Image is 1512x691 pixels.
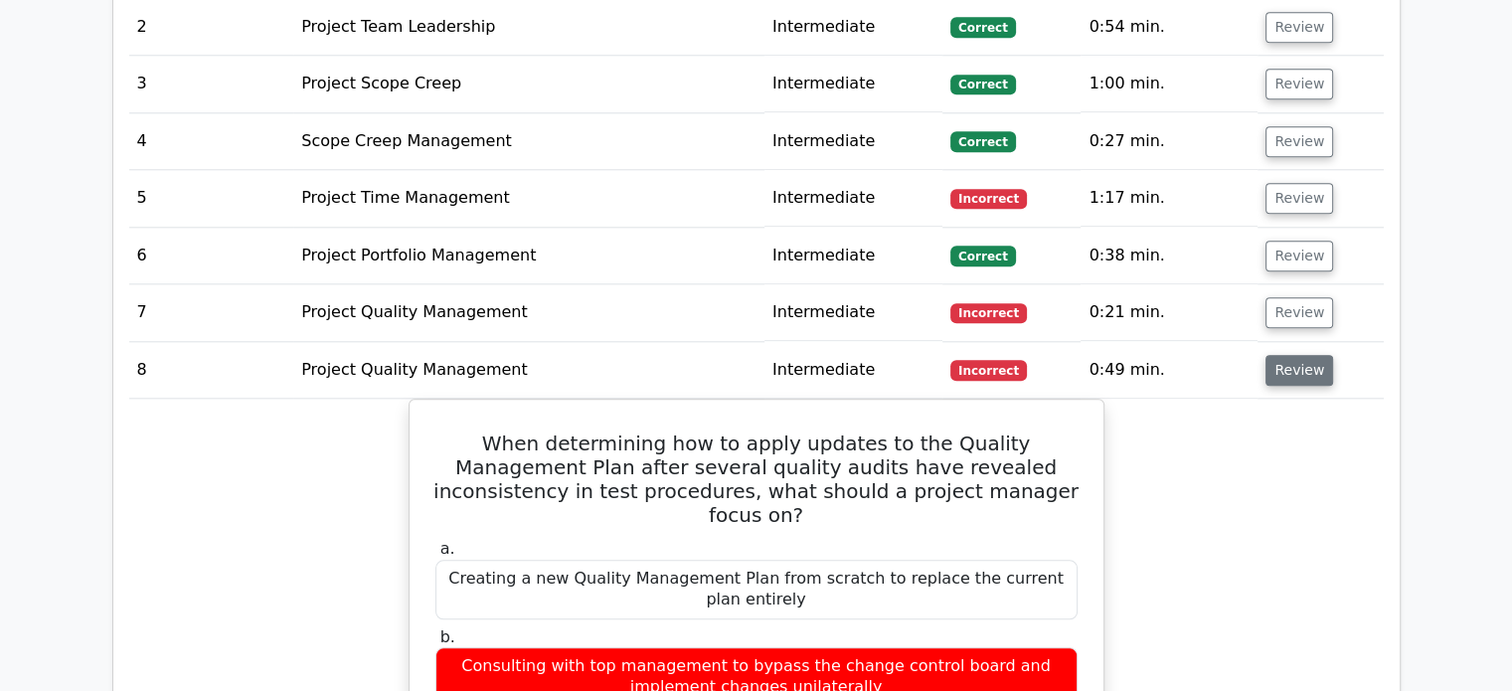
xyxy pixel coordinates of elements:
[1081,228,1258,284] td: 0:38 min.
[293,342,764,399] td: Project Quality Management
[764,284,942,341] td: Intermediate
[1265,241,1333,271] button: Review
[950,189,1027,209] span: Incorrect
[1081,170,1258,227] td: 1:17 min.
[293,113,764,170] td: Scope Creep Management
[950,360,1027,380] span: Incorrect
[1265,355,1333,386] button: Review
[433,432,1080,527] h5: When determining how to apply updates to the Quality Management Plan after several quality audits...
[764,113,942,170] td: Intermediate
[129,113,294,170] td: 4
[293,170,764,227] td: Project Time Management
[950,17,1015,37] span: Correct
[1265,183,1333,214] button: Review
[1265,297,1333,328] button: Review
[435,560,1078,619] div: Creating a new Quality Management Plan from scratch to replace the current plan entirely
[1081,56,1258,112] td: 1:00 min.
[129,56,294,112] td: 3
[293,56,764,112] td: Project Scope Creep
[293,284,764,341] td: Project Quality Management
[950,131,1015,151] span: Correct
[440,539,455,558] span: a.
[1081,342,1258,399] td: 0:49 min.
[764,170,942,227] td: Intermediate
[764,228,942,284] td: Intermediate
[129,228,294,284] td: 6
[129,170,294,227] td: 5
[1265,126,1333,157] button: Review
[293,228,764,284] td: Project Portfolio Management
[129,284,294,341] td: 7
[764,56,942,112] td: Intermediate
[1265,69,1333,99] button: Review
[129,342,294,399] td: 8
[1081,113,1258,170] td: 0:27 min.
[950,246,1015,265] span: Correct
[440,627,455,646] span: b.
[950,303,1027,323] span: Incorrect
[1081,284,1258,341] td: 0:21 min.
[950,75,1015,94] span: Correct
[1265,12,1333,43] button: Review
[764,342,942,399] td: Intermediate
